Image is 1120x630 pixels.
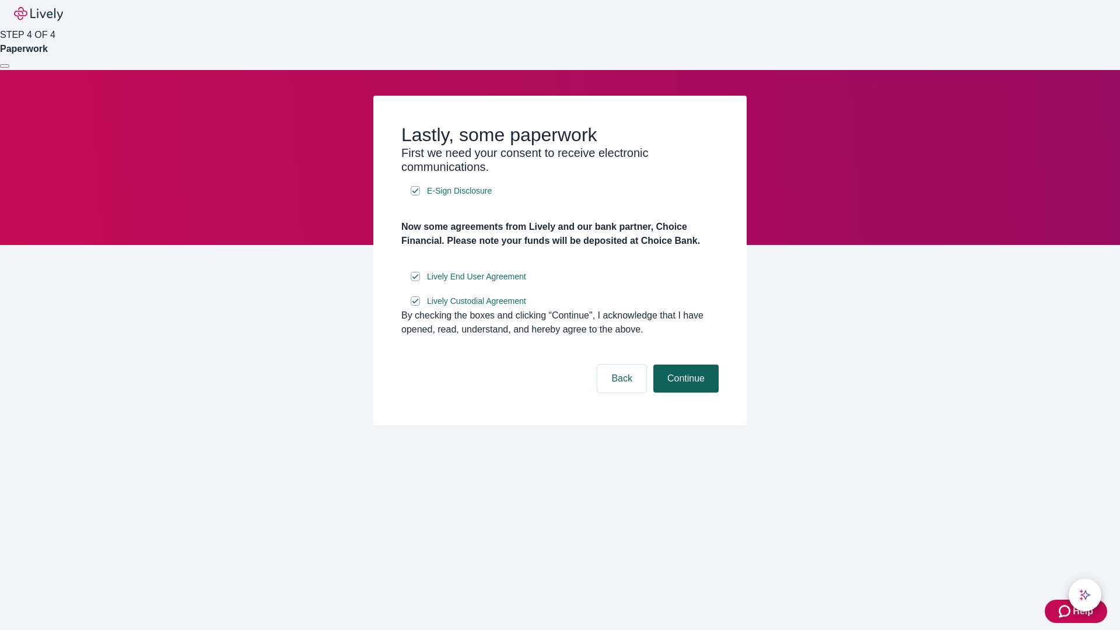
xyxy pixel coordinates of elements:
[653,365,719,393] button: Continue
[401,124,719,146] h2: Lastly, some paperwork
[401,220,719,248] h4: Now some agreements from Lively and our bank partner, Choice Financial. Please note your funds wi...
[427,295,526,307] span: Lively Custodial Agreement
[425,294,528,309] a: e-sign disclosure document
[425,184,494,198] a: e-sign disclosure document
[401,309,719,337] div: By checking the boxes and clicking “Continue", I acknowledge that I have opened, read, understand...
[597,365,646,393] button: Back
[425,269,528,284] a: e-sign disclosure document
[1045,600,1107,623] button: Zendesk support iconHelp
[401,146,719,174] h3: First we need your consent to receive electronic communications.
[1059,604,1073,618] svg: Zendesk support icon
[427,185,492,197] span: E-Sign Disclosure
[14,7,63,21] img: Lively
[1069,579,1101,611] button: chat
[427,271,526,283] span: Lively End User Agreement
[1079,589,1091,601] svg: Lively AI Assistant
[1073,604,1093,618] span: Help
